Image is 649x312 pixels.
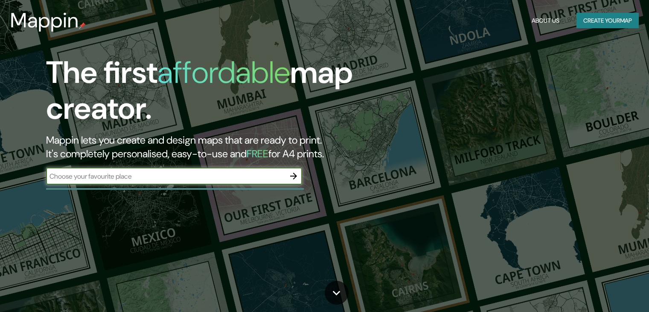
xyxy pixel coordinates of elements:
h1: The first map creator. [46,55,371,133]
h2: Mappin lets you create and design maps that are ready to print. It's completely personalised, eas... [46,133,371,161]
h1: affordable [157,53,290,92]
h5: FREE [247,147,268,160]
button: About Us [528,13,563,29]
button: Create yourmap [576,13,639,29]
input: Choose your favourite place [46,171,285,181]
h3: Mappin [10,9,79,32]
img: mappin-pin [79,22,86,29]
